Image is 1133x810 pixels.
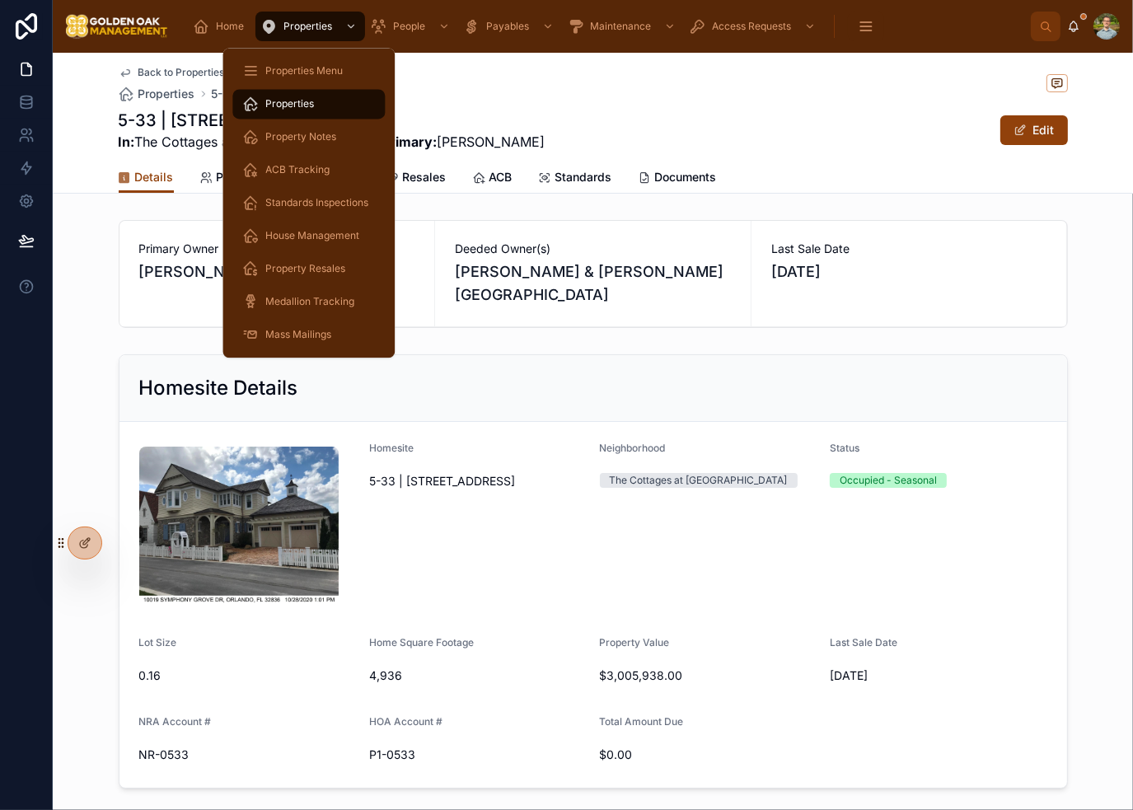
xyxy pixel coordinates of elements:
span: NRA Account # [139,715,212,728]
span: Standards Inspections [265,196,368,209]
button: Edit [1000,115,1068,145]
strong: Primary: [382,133,438,150]
span: Standards [555,169,612,185]
a: Maintenance [562,12,684,41]
div: The Cottages at [GEOGRAPHIC_DATA] [610,473,788,488]
a: Details [119,162,174,194]
span: House Management [265,229,359,242]
a: Standards [539,162,612,195]
h2: Homesite Details [139,375,298,401]
div: scrollable content [181,8,1031,44]
span: Properties [283,20,332,33]
span: $3,005,938.00 [600,667,817,684]
span: Properties Menu [265,64,343,77]
span: Payables [486,20,529,33]
span: Neighborhood [600,442,666,454]
span: [DATE] [771,260,1047,283]
span: Back to Properties [138,66,225,79]
span: 0.16 [139,667,357,684]
a: Property Notes [232,122,385,152]
span: $0.00 [600,747,817,763]
a: House Management [232,221,385,250]
a: Properties [232,89,385,119]
a: Access Requests [684,12,824,41]
a: Mass Mailings [232,320,385,349]
span: Status [830,442,859,454]
span: Documents [655,169,717,185]
span: NR-0533 [139,747,357,763]
span: Last Sale Date [830,636,897,648]
span: Home Square Footage [369,636,474,648]
span: ACB Tracking [265,163,330,176]
span: Last Sale Date [771,241,1047,257]
a: Home [188,12,255,41]
a: Property Resales [232,254,385,283]
span: [DATE] [830,667,1047,684]
span: Details [135,169,174,185]
a: Standards Inspections [232,188,385,218]
span: Properties [265,97,314,110]
a: Payables [458,12,562,41]
span: HOA Account # [369,715,442,728]
span: Access Requests [712,20,791,33]
a: People [365,12,458,41]
span: Property Resales [265,262,345,275]
a: People [200,162,255,195]
span: Property Notes [265,130,336,143]
span: Primary Owner [139,241,415,257]
span: 5-33 | [STREET_ADDRESS] [369,473,587,489]
h1: 5-33 | [STREET_ADDRESS] [119,109,545,132]
div: Occupied - Seasonal [840,473,937,488]
span: Total Amount Due [600,715,684,728]
span: Properties [138,86,195,102]
span: Home [216,20,244,33]
span: Lot Size [139,636,177,648]
span: ACB [489,169,513,185]
span: Property Value [600,636,670,648]
span: P1-0533 [369,747,587,763]
span: Mass Mailings [265,328,331,341]
span: People [393,20,425,33]
img: 5-33.jpg [139,447,339,605]
a: Properties Menu [232,56,385,86]
span: Homesite [369,442,414,454]
a: Medallion Tracking [232,287,385,316]
span: The Cottages at [GEOGRAPHIC_DATA] | [PERSON_NAME] [119,132,545,152]
span: People [217,169,255,185]
a: Resales [386,162,447,195]
span: Maintenance [590,20,651,33]
a: Properties [119,86,195,102]
strong: In: [119,133,135,150]
a: ACB Tracking [232,155,385,185]
a: ACB [473,162,513,195]
span: Deeded Owner(s) [455,241,731,257]
span: [PERSON_NAME] [139,260,415,283]
span: Medallion Tracking [265,295,354,308]
img: App logo [66,13,168,40]
span: Resales [403,169,447,185]
span: [PERSON_NAME] & [PERSON_NAME][GEOGRAPHIC_DATA] [455,260,731,307]
a: 5-33 | [STREET_ADDRESS] [212,86,358,102]
a: Properties [255,12,365,41]
a: Documents [639,162,717,195]
a: Back to Properties [119,66,225,79]
span: 4,936 [369,667,587,684]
